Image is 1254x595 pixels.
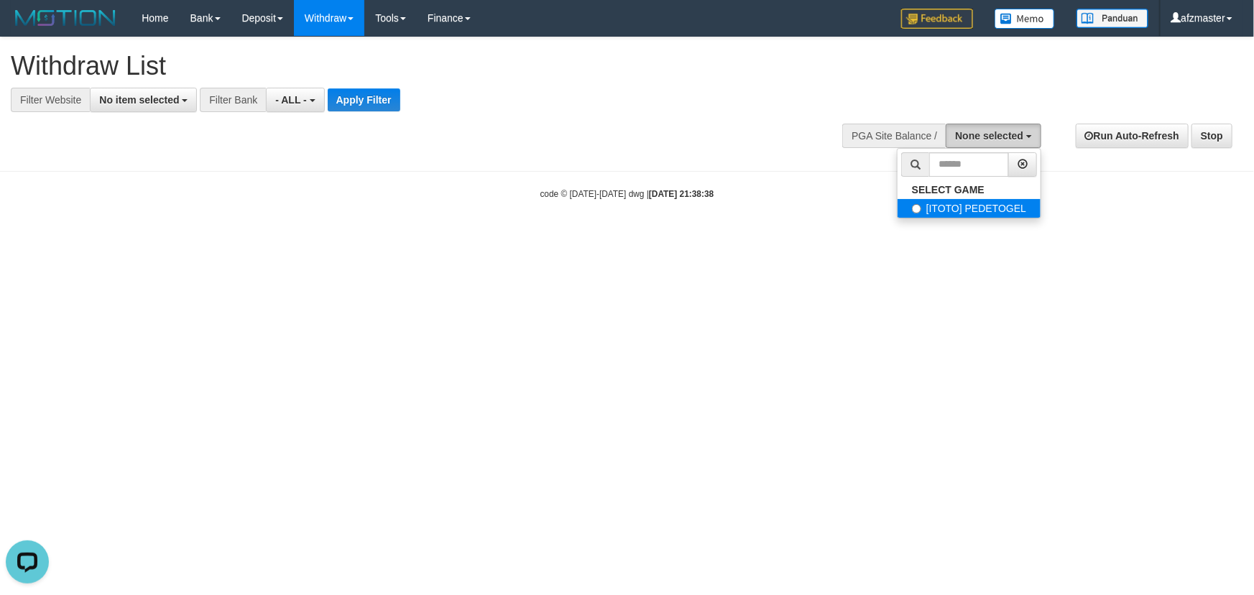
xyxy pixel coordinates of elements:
[200,88,266,112] div: Filter Bank
[11,7,120,29] img: MOTION_logo.png
[649,189,714,199] strong: [DATE] 21:38:38
[11,88,90,112] div: Filter Website
[898,199,1041,218] label: [ITOTO] PEDETOGEL
[912,184,985,195] b: SELECT GAME
[1076,124,1189,148] a: Run Auto-Refresh
[6,6,49,49] button: Open LiveChat chat widget
[946,124,1041,148] button: None selected
[266,88,324,112] button: - ALL -
[1076,9,1148,28] img: panduan.png
[540,189,714,199] small: code © [DATE]-[DATE] dwg |
[275,94,307,106] span: - ALL -
[912,204,921,213] input: [ITOTO] PEDETOGEL
[1191,124,1232,148] a: Stop
[11,52,821,80] h1: Withdraw List
[995,9,1055,29] img: Button%20Memo.svg
[901,9,973,29] img: Feedback.jpg
[955,130,1023,142] span: None selected
[328,88,400,111] button: Apply Filter
[842,124,946,148] div: PGA Site Balance /
[898,180,1041,199] a: SELECT GAME
[99,94,179,106] span: No item selected
[90,88,197,112] button: No item selected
